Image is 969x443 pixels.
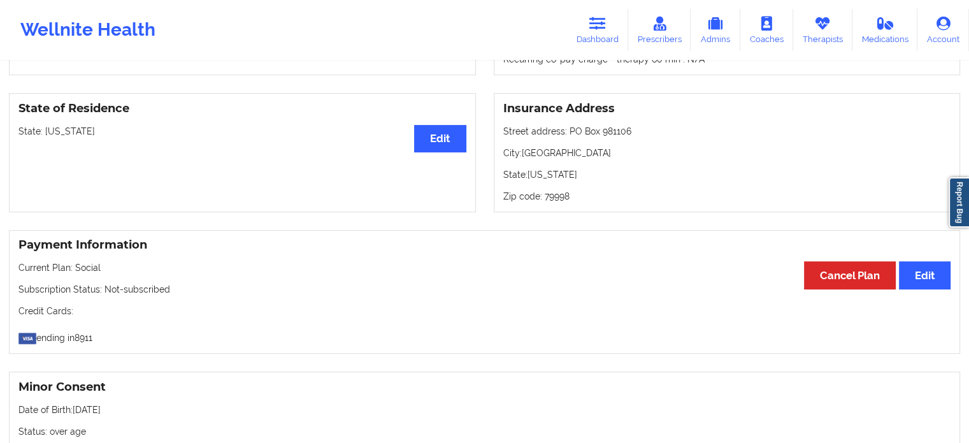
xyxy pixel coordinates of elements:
h3: Insurance Address [503,101,951,116]
h3: State of Residence [18,101,466,116]
a: Account [917,9,969,51]
p: Date of Birth: [DATE] [18,403,951,416]
a: Prescribers [628,9,691,51]
a: Admins [691,9,740,51]
p: City: [GEOGRAPHIC_DATA] [503,147,951,159]
h3: Payment Information [18,238,951,252]
p: ending in 8911 [18,326,951,344]
p: Street address: PO Box 981106 [503,125,951,138]
h3: Minor Consent [18,380,951,395]
button: Cancel Plan [804,261,896,289]
p: State: [US_STATE] [503,168,951,181]
p: Subscription Status: Not-subscribed [18,283,951,296]
a: Coaches [740,9,793,51]
p: Credit Cards: [18,305,951,317]
a: Report Bug [949,177,969,228]
button: Edit [414,125,466,152]
a: Dashboard [567,9,628,51]
a: Medications [852,9,918,51]
button: Edit [899,261,951,289]
a: Therapists [793,9,852,51]
p: State: [US_STATE] [18,125,466,138]
p: Zip code: 79998 [503,190,951,203]
p: Current Plan: Social [18,261,951,274]
p: Status: over age [18,425,951,438]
